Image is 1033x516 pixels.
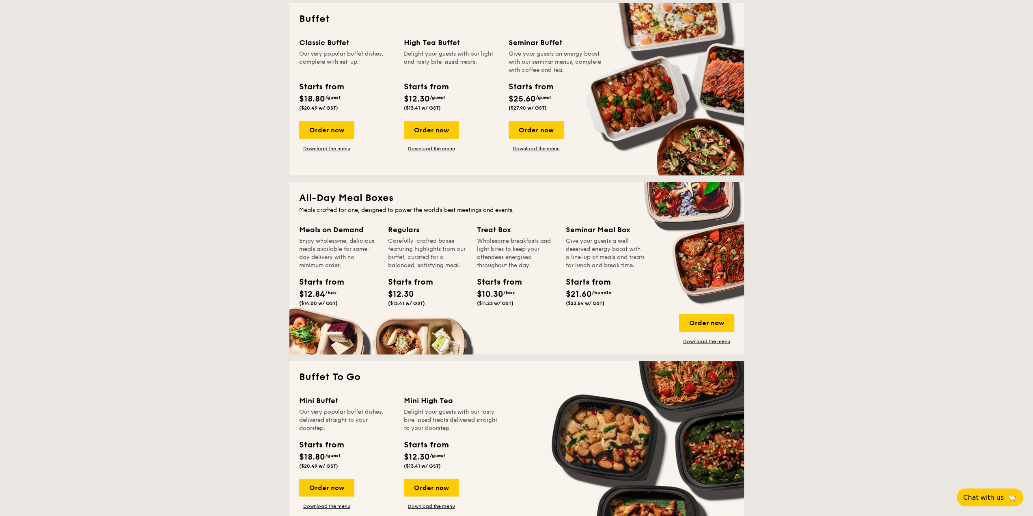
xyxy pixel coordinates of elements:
[430,453,445,458] span: /guest
[299,300,338,306] span: ($14.00 w/ GST)
[509,37,604,48] div: Seminar Buffet
[299,479,354,497] div: Order now
[299,237,378,270] div: Enjoy wholesome, delicious meals available for same-day delivery with no minimum order.
[509,50,604,74] div: Give your guests an energy boost with our seminar menus, complete with coffee and tea.
[299,289,325,299] span: $12.84
[325,290,337,296] span: /box
[477,300,513,306] span: ($11.23 w/ GST)
[404,479,459,497] div: Order now
[299,145,354,152] a: Download the menu
[679,338,734,345] a: Download the menu
[566,237,645,270] div: Give your guests a well-deserved energy boost with a line-up of meals and treats for lunch and br...
[404,94,430,104] span: $12.30
[388,300,425,306] span: ($13.41 w/ GST)
[1007,493,1017,502] span: 🦙
[388,276,425,288] div: Starts from
[299,81,343,93] div: Starts from
[388,224,467,235] div: Regulars
[404,81,448,93] div: Starts from
[299,408,394,432] div: Our very popular buffet dishes, delivered straight to your doorstep.
[325,453,341,458] span: /guest
[404,439,448,451] div: Starts from
[509,105,547,111] span: ($27.90 w/ GST)
[566,224,645,235] div: Seminar Meal Box
[299,439,343,451] div: Starts from
[477,276,513,288] div: Starts from
[404,145,459,152] a: Download the menu
[566,276,602,288] div: Starts from
[509,145,564,152] a: Download the menu
[299,13,734,26] h2: Buffet
[404,452,430,462] span: $12.30
[404,121,459,139] div: Order now
[388,289,414,299] span: $12.30
[566,289,592,299] span: $21.60
[477,224,556,235] div: Treat Box
[299,224,378,235] div: Meals on Demand
[299,463,338,469] span: ($20.49 w/ GST)
[404,463,441,469] span: ($13.41 w/ GST)
[404,37,499,48] div: High Tea Buffet
[299,371,734,384] h2: Buffet To Go
[299,452,325,462] span: $18.80
[503,290,515,296] span: /box
[404,408,499,432] div: Delight your guests with our tasty bite-sized treats delivered straight to your doorstep.
[388,237,467,270] div: Carefully-crafted boxes featuring highlights from our buffet, curated for a balanced, satisfying ...
[299,50,394,74] div: Our very popular buffet dishes, complete with set-up.
[509,94,536,104] span: $25.60
[325,95,341,100] span: /guest
[957,488,1023,506] button: Chat with us🦙
[404,105,441,111] span: ($13.41 w/ GST)
[404,395,499,406] div: Mini High Tea
[299,121,354,139] div: Order now
[477,289,503,299] span: $10.30
[299,37,394,48] div: Classic Buffet
[963,494,1004,501] span: Chat with us
[299,276,336,288] div: Starts from
[679,314,734,332] div: Order now
[509,81,553,93] div: Starts from
[299,192,734,205] h2: All-Day Meal Boxes
[299,395,394,406] div: Mini Buffet
[299,94,325,104] span: $18.80
[299,206,734,214] div: Meals crafted for one, designed to power the world's best meetings and events.
[404,50,499,74] div: Delight your guests with our light and tasty bite-sized treats.
[404,503,459,510] a: Download the menu
[566,300,604,306] span: ($23.54 w/ GST)
[477,237,556,270] div: Wholesome breakfasts and light bites to keep your attendees energised throughout the day.
[536,95,551,100] span: /guest
[592,290,611,296] span: /bundle
[299,105,338,111] span: ($20.49 w/ GST)
[299,503,354,510] a: Download the menu
[430,95,445,100] span: /guest
[509,121,564,139] div: Order now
